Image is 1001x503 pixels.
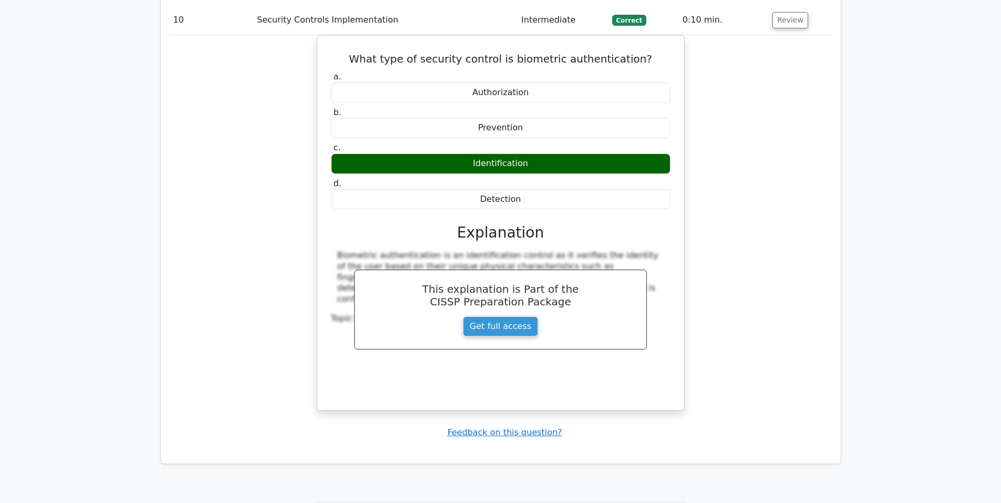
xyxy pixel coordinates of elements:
div: Authorization [331,83,670,103]
td: 0:10 min. [678,5,768,35]
span: c. [334,142,341,152]
td: Intermediate [517,5,607,35]
span: b. [334,107,342,117]
a: Get full access [463,316,538,336]
button: Review [772,12,808,28]
h3: Explanation [337,224,664,242]
span: a. [334,71,342,81]
span: d. [334,178,342,188]
td: 10 [169,5,253,35]
a: Feedback on this question? [447,427,562,437]
div: Detection [331,189,670,210]
td: Security Controls Implementation [253,5,517,35]
span: Correct [612,15,646,25]
div: Topic: [331,313,670,324]
h5: What type of security control is biometric authentication? [330,53,672,65]
div: Identification [331,153,670,174]
div: Biometric authentication is an identification control as it verifies the identity of the user bas... [337,250,664,305]
div: Prevention [331,118,670,138]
